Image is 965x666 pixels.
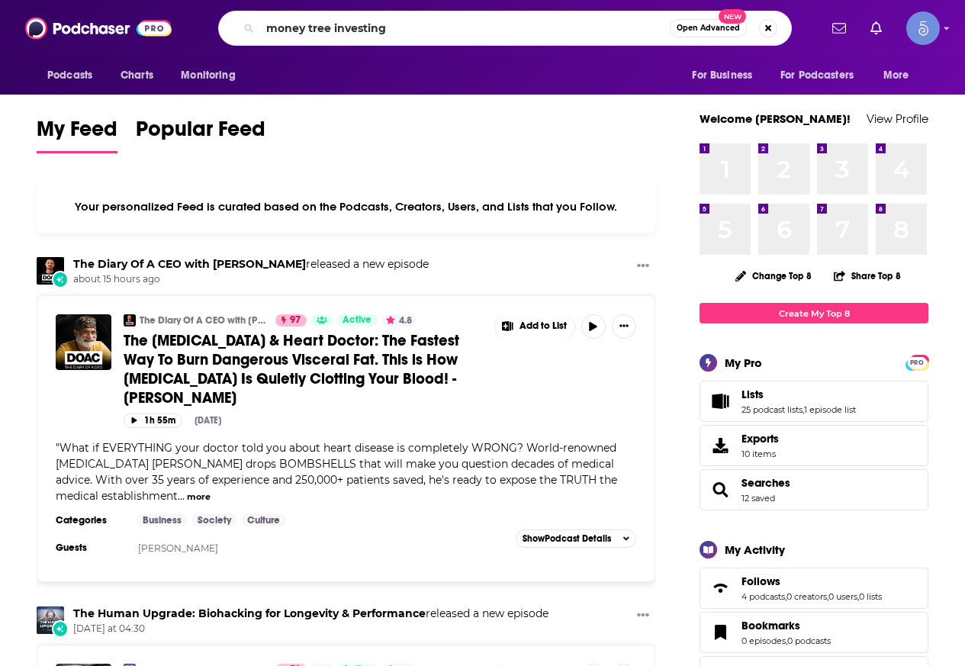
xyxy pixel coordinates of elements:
[516,529,636,548] button: ShowPodcast Details
[612,314,636,339] button: Show More Button
[705,479,735,500] a: Searches
[785,591,786,602] span: ,
[864,15,888,41] a: Show notifications dropdown
[136,116,265,153] a: Popular Feed
[138,542,218,554] a: [PERSON_NAME]
[124,331,459,407] span: The [MEDICAL_DATA] & Heart Doctor: The Fastest Way To Burn Dangerous Visceral Fat. This is How [M...
[873,61,928,90] button: open menu
[700,469,928,510] span: Searches
[136,116,265,151] span: Popular Feed
[37,116,117,151] span: My Feed
[725,356,762,370] div: My Pro
[195,415,221,426] div: [DATE]
[343,313,372,328] span: Active
[828,591,857,602] a: 0 users
[741,591,785,602] a: 4 podcasts
[741,432,779,446] span: Exports
[867,111,928,126] a: View Profile
[37,257,64,285] img: The Diary Of A CEO with Steven Bartlett
[37,61,112,90] button: open menu
[191,514,237,526] a: Society
[290,313,301,328] span: 97
[741,574,882,588] a: Follows
[826,15,852,41] a: Show notifications dropdown
[786,591,827,602] a: 0 creators
[56,441,617,503] span: What if EVERYTHING your doctor told you about heart disease is completely WRONG? World-renowned [...
[741,574,780,588] span: Follows
[692,65,752,86] span: For Business
[73,257,429,272] h3: released a new episode
[37,116,117,153] a: My Feed
[73,606,548,621] h3: released a new episode
[56,314,111,370] img: The Insulin & Heart Doctor: The Fastest Way To Burn Dangerous Visceral Fat. This is How Insulin I...
[741,388,856,401] a: Lists
[908,357,926,368] span: PRO
[25,14,172,43] img: Podchaser - Follow, Share and Rate Podcasts
[56,542,124,554] h3: Guests
[700,425,928,466] a: Exports
[56,514,124,526] h3: Categories
[260,16,670,40] input: Search podcasts, credits, & more...
[906,11,940,45] span: Logged in as Spiral5-G1
[705,622,735,643] a: Bookmarks
[52,620,69,637] div: New Episode
[700,568,928,609] span: Follows
[178,489,185,503] span: ...
[700,303,928,323] a: Create My Top 8
[275,314,307,327] a: 97
[770,61,876,90] button: open menu
[741,619,800,632] span: Bookmarks
[73,606,426,620] a: The Human Upgrade: Biohacking for Longevity & Performance
[52,271,69,288] div: New Episode
[519,320,567,332] span: Add to List
[803,404,804,415] span: ,
[859,591,882,602] a: 0 lists
[906,11,940,45] button: Show profile menu
[631,606,655,626] button: Show More Button
[741,635,786,646] a: 0 episodes
[181,65,235,86] span: Monitoring
[725,542,785,557] div: My Activity
[705,578,735,599] a: Follows
[124,314,136,327] img: The Diary Of A CEO with Steven Bartlett
[187,491,211,504] button: more
[73,273,429,286] span: about 15 hours ago
[140,314,265,327] a: The Diary Of A CEO with [PERSON_NAME]
[336,314,378,327] a: Active
[741,493,775,504] a: 12 saved
[883,65,909,86] span: More
[700,111,851,126] a: Welcome [PERSON_NAME]!
[908,356,926,368] a: PRO
[681,61,771,90] button: open menu
[857,591,859,602] span: ,
[111,61,162,90] a: Charts
[741,619,831,632] a: Bookmarks
[719,9,746,24] span: New
[137,514,188,526] a: Business
[631,257,655,276] button: Show More Button
[73,623,548,635] span: [DATE] at 04:30
[37,606,64,634] img: The Human Upgrade: Biohacking for Longevity & Performance
[56,441,617,503] span: "
[741,476,790,490] a: Searches
[700,612,928,653] span: Bookmarks
[705,391,735,412] a: Lists
[726,266,821,285] button: Change Top 8
[495,314,574,339] button: Show More Button
[73,257,306,271] a: The Diary Of A CEO with Steven Bartlett
[121,65,153,86] span: Charts
[787,635,831,646] a: 0 podcasts
[241,514,286,526] a: Culture
[741,404,803,415] a: 25 podcast lists
[780,65,854,86] span: For Podcasters
[37,181,655,233] div: Your personalized Feed is curated based on the Podcasts, Creators, Users, and Lists that you Follow.
[170,61,255,90] button: open menu
[677,24,740,32] span: Open Advanced
[523,533,611,544] span: Show Podcast Details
